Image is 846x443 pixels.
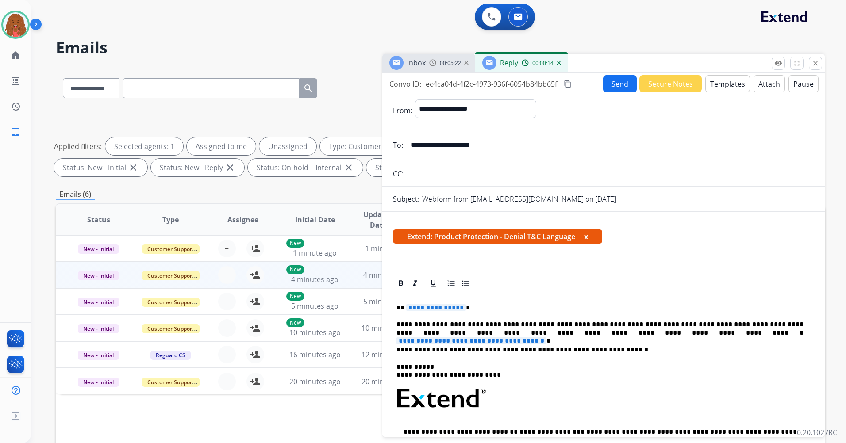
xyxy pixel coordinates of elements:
[500,58,518,68] span: Reply
[128,162,138,173] mat-icon: close
[289,377,341,386] span: 20 minutes ago
[394,277,408,290] div: Bold
[250,349,261,360] mat-icon: person_add
[407,58,426,68] span: Inbox
[218,346,236,363] button: +
[250,296,261,307] mat-icon: person_add
[78,351,119,360] span: New - Initial
[225,296,229,307] span: +
[291,275,338,284] span: 4 minutes ago
[286,318,304,327] p: New
[78,324,119,333] span: New - Initial
[295,214,335,225] span: Initial Date
[358,209,398,230] span: Updated Date
[151,159,244,176] div: Status: New - Reply
[393,194,419,204] p: Subject:
[10,127,21,137] mat-icon: inbox
[343,162,354,173] mat-icon: close
[363,297,411,306] span: 5 minutes ago
[250,376,261,387] mat-icon: person_add
[286,239,304,248] p: New
[56,39,825,57] h2: Emails
[227,214,258,225] span: Assignee
[564,80,572,88] mat-icon: content_copy
[639,75,702,92] button: Secure Notes
[142,324,200,333] span: Customer Support
[289,328,341,337] span: 10 minutes ago
[293,248,337,258] span: 1 minute ago
[393,105,412,116] p: From:
[250,323,261,333] mat-icon: person_add
[218,293,236,310] button: +
[150,351,191,360] span: Reguard CS
[793,59,801,67] mat-icon: fullscreen
[365,244,409,253] span: 1 minute ago
[105,137,183,155] div: Selected agents: 1
[225,376,229,387] span: +
[54,141,102,152] p: Applied filters:
[87,214,110,225] span: Status
[250,243,261,254] mat-icon: person_add
[142,378,200,387] span: Customer Support
[225,270,229,280] span: +
[286,265,304,274] p: New
[259,137,316,155] div: Unassigned
[811,59,819,67] mat-icon: close
[363,270,411,280] span: 4 minutes ago
[162,214,179,225] span: Type
[10,50,21,61] mat-icon: home
[142,298,200,307] span: Customer Support
[603,75,637,92] button: Send
[389,79,421,89] p: Convo ID:
[225,243,229,254] span: +
[426,79,557,89] span: ec4ca04d-4f2c-4973-936f-6054b84bb65f
[54,159,147,176] div: Status: New - Initial
[187,137,256,155] div: Assigned to me
[361,377,413,386] span: 20 minutes ago
[440,60,461,67] span: 00:05:22
[248,159,363,176] div: Status: On-hold – Internal
[250,270,261,280] mat-icon: person_add
[218,373,236,390] button: +
[78,244,119,254] span: New - Initial
[225,349,229,360] span: +
[289,350,341,359] span: 16 minutes ago
[56,189,95,200] p: Emails (6)
[788,75,819,92] button: Pause
[584,231,588,242] button: x
[142,244,200,254] span: Customer Support
[320,137,432,155] div: Type: Customer Support
[78,298,119,307] span: New - Initial
[225,323,229,333] span: +
[705,75,750,92] button: Templates
[218,240,236,257] button: +
[3,12,28,37] img: avatar
[303,83,314,94] mat-icon: search
[225,162,235,173] mat-icon: close
[459,277,472,290] div: Bullet List
[286,292,304,301] p: New
[218,266,236,284] button: +
[361,323,413,333] span: 10 minutes ago
[393,140,403,150] p: To:
[142,271,200,280] span: Customer Support
[445,277,458,290] div: Ordered List
[774,59,782,67] mat-icon: remove_red_eye
[291,301,338,311] span: 5 minutes ago
[78,378,119,387] span: New - Initial
[797,427,837,438] p: 0.20.1027RC
[366,159,487,176] div: Status: On-hold - Customer
[532,60,554,67] span: 00:00:14
[427,277,440,290] div: Underline
[218,319,236,337] button: +
[422,194,616,204] p: Webform from [EMAIL_ADDRESS][DOMAIN_NAME] on [DATE]
[10,76,21,86] mat-icon: list_alt
[78,271,119,280] span: New - Initial
[361,350,413,359] span: 12 minutes ago
[393,168,404,179] p: CC:
[754,75,785,92] button: Attach
[10,101,21,112] mat-icon: history
[393,229,602,244] span: Extend: Product Protection - Denial T&C Language
[408,277,422,290] div: Italic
